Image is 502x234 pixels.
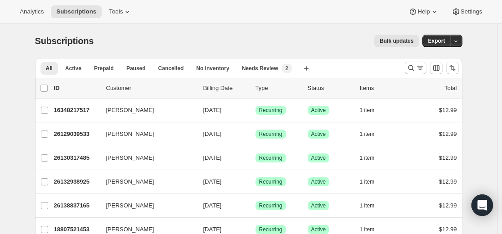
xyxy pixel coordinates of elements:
p: Billing Date [203,84,248,93]
div: Open Intercom Messenger [471,194,493,216]
span: Prepaid [94,65,114,72]
button: Tools [103,5,137,18]
div: 26132938925[PERSON_NAME][DATE]SuccessRecurringSuccessActive1 item$12.99 [54,175,457,188]
span: 1 item [360,178,375,185]
span: Recurring [259,130,282,138]
span: Tools [109,8,123,15]
span: [PERSON_NAME] [106,130,154,139]
button: 1 item [360,175,385,188]
span: Recurring [259,226,282,233]
span: 1 item [360,202,375,209]
span: Recurring [259,107,282,114]
span: Cancelled [158,65,184,72]
div: Items [360,84,405,93]
span: 1 item [360,107,375,114]
span: [PERSON_NAME] [106,106,154,115]
span: [PERSON_NAME] [106,177,154,186]
span: $12.99 [439,154,457,161]
p: 26132938925 [54,177,99,186]
div: 26130317485[PERSON_NAME][DATE]SuccessRecurringSuccessActive1 item$12.99 [54,152,457,164]
span: Settings [461,8,482,15]
span: Analytics [20,8,44,15]
button: Help [403,5,444,18]
span: Export [428,37,445,45]
span: Recurring [259,202,282,209]
span: 1 item [360,130,375,138]
span: 1 item [360,226,375,233]
span: No inventory [196,65,229,72]
button: Create new view [299,62,314,75]
button: Search and filter results [405,62,426,74]
button: [PERSON_NAME] [101,151,191,165]
span: [PERSON_NAME] [106,225,154,234]
button: [PERSON_NAME] [101,103,191,117]
button: Analytics [14,5,49,18]
button: [PERSON_NAME] [101,175,191,189]
span: [DATE] [203,178,222,185]
span: [DATE] [203,130,222,137]
span: $12.99 [439,130,457,137]
span: 1 item [360,154,375,162]
p: ID [54,84,99,93]
span: Needs Review [242,65,278,72]
span: Active [311,226,326,233]
div: 16348217517[PERSON_NAME][DATE]SuccessRecurringSuccessActive1 item$12.99 [54,104,457,117]
span: 2 [285,65,288,72]
div: 26138837165[PERSON_NAME][DATE]SuccessRecurringSuccessActive1 item$12.99 [54,199,457,212]
span: [PERSON_NAME] [106,153,154,162]
div: IDCustomerBilling DateTypeStatusItemsTotal [54,84,457,93]
p: Customer [106,84,196,93]
button: Bulk updates [374,35,419,47]
span: $12.99 [439,178,457,185]
span: Recurring [259,154,282,162]
span: [DATE] [203,226,222,233]
span: $12.99 [439,107,457,113]
button: Customize table column order and visibility [430,62,443,74]
span: Active [311,178,326,185]
button: [PERSON_NAME] [101,127,191,141]
span: Recurring [259,178,282,185]
p: 26138837165 [54,201,99,210]
span: [DATE] [203,202,222,209]
span: Paused [126,65,146,72]
p: 18807521453 [54,225,99,234]
span: Active [311,202,326,209]
span: $12.99 [439,202,457,209]
span: Subscriptions [35,36,94,46]
span: [DATE] [203,107,222,113]
button: Subscriptions [51,5,102,18]
span: Active [311,130,326,138]
span: Active [65,65,81,72]
span: [DATE] [203,154,222,161]
span: Subscriptions [56,8,96,15]
div: Type [255,84,300,93]
p: Status [308,84,353,93]
button: 1 item [360,104,385,117]
span: All [46,65,53,72]
button: 1 item [360,152,385,164]
button: 1 item [360,128,385,140]
button: [PERSON_NAME] [101,198,191,213]
button: Sort the results [446,62,459,74]
p: 26129039533 [54,130,99,139]
p: Total [444,84,457,93]
p: 16348217517 [54,106,99,115]
span: Active [311,107,326,114]
button: Export [422,35,450,47]
p: 26130317485 [54,153,99,162]
span: Help [417,8,430,15]
button: Settings [446,5,488,18]
span: $12.99 [439,226,457,233]
span: Bulk updates [380,37,413,45]
span: [PERSON_NAME] [106,201,154,210]
button: 1 item [360,199,385,212]
div: 26129039533[PERSON_NAME][DATE]SuccessRecurringSuccessActive1 item$12.99 [54,128,457,140]
span: Active [311,154,326,162]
